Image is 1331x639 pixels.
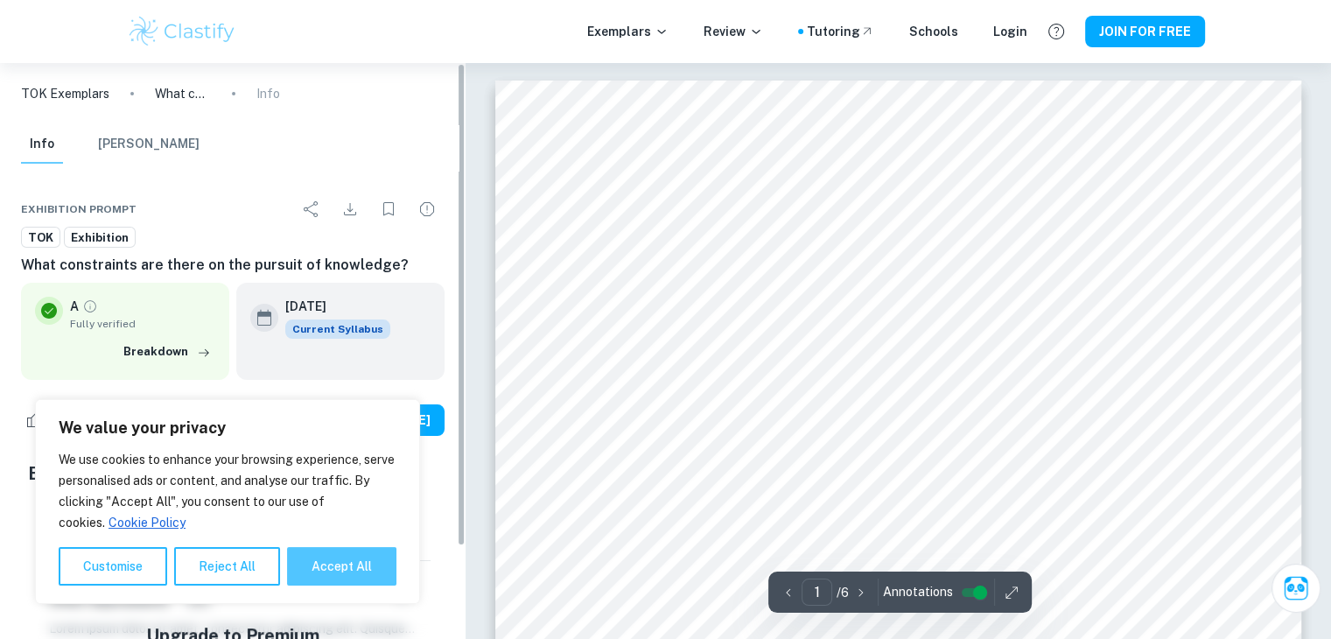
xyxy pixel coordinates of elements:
p: / 6 [836,583,848,602]
button: Accept All [287,547,396,586]
a: TOK [21,227,60,249]
div: We value your privacy [35,399,420,604]
a: Grade fully verified [82,298,98,314]
h5: Examiner's summary [28,460,438,487]
button: Breakdown [119,339,215,365]
a: Login [993,22,1027,41]
p: We value your privacy [59,418,396,439]
div: Like [21,406,83,434]
h6: What constraints are there on the pursuit of knowledge? [21,255,445,276]
p: What constraints are there on the pursuit of knowledge? [155,84,211,103]
button: [PERSON_NAME] [98,125,200,164]
button: JOIN FOR FREE [1085,16,1205,47]
button: Reject All [174,547,280,586]
div: Report issue [410,192,445,227]
a: Tutoring [807,22,874,41]
div: This exemplar is based on the current syllabus. Feel free to refer to it for inspiration/ideas wh... [285,319,390,339]
p: A [70,297,79,316]
button: Info [21,125,63,164]
img: Clastify logo [127,14,238,49]
span: Fully verified [70,316,215,332]
p: Info [256,84,280,103]
span: TOK [22,229,60,247]
button: Customise [59,547,167,586]
div: Download [333,192,368,227]
p: Exemplars [587,22,669,41]
div: Bookmark [371,192,406,227]
div: Share [294,192,329,227]
span: Annotations [882,583,952,601]
a: Schools [909,22,958,41]
p: Review [704,22,763,41]
button: Ask Clai [1271,564,1320,613]
a: Exhibition [64,227,136,249]
p: We use cookies to enhance your browsing experience, serve personalised ads or content, and analys... [59,449,396,533]
span: Exhibition Prompt [21,201,137,217]
h6: [DATE] [285,297,376,316]
a: Cookie Policy [108,515,186,530]
button: Help and Feedback [1041,17,1071,46]
span: Current Syllabus [285,319,390,339]
a: TOK Exemplars [21,84,109,103]
span: Exhibition [65,229,135,247]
